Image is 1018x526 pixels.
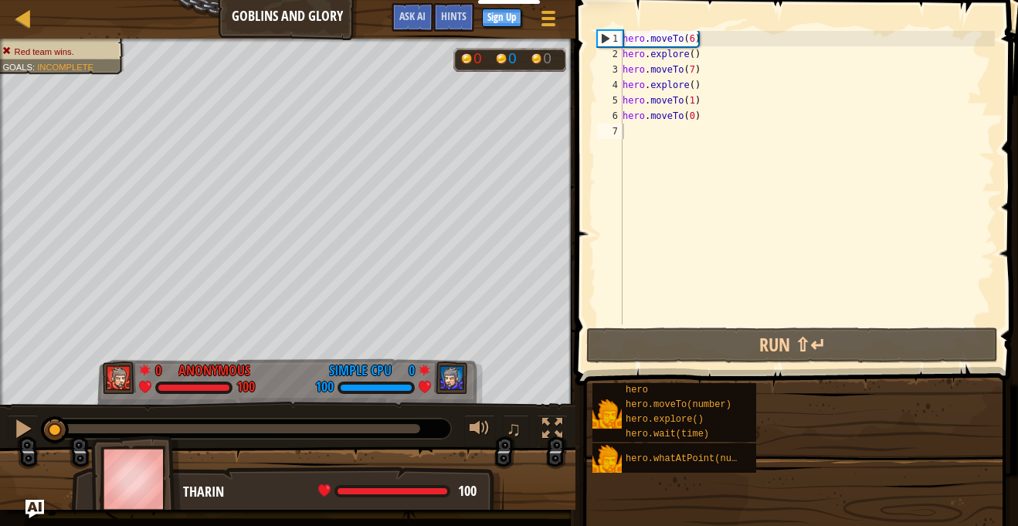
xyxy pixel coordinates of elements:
div: 100 [315,381,334,395]
button: Adjust volume [464,415,495,446]
button: Ask AI [392,3,433,32]
span: hero.wait(time) [626,429,709,439]
span: hero.moveTo(number) [626,399,731,410]
span: hero.explore() [626,414,704,425]
div: 0 [508,52,524,66]
li: Red team wins. [2,46,115,58]
div: 7 [597,124,623,139]
div: 0 [473,52,489,66]
div: 0 [155,361,171,375]
button: Sign Up [482,8,521,27]
div: 5 [597,93,623,108]
div: health: 100 / 100 [318,484,477,498]
span: Goals [2,62,32,72]
span: Incomplete [37,62,93,72]
button: Toggle fullscreen [537,415,568,446]
img: portrait.png [592,399,622,429]
img: portrait.png [592,445,622,474]
div: 0 [399,361,415,375]
div: Simple CPU [329,361,392,381]
img: thang_avatar_frame.png [103,361,137,394]
button: Ctrl + P: Pause [8,415,39,446]
span: hero [626,385,648,395]
div: Anonymous [178,361,250,381]
button: Run ⇧↵ [586,327,998,363]
button: ♫ [503,415,529,446]
img: thang_avatar_frame.png [91,436,181,521]
span: Hints [441,8,467,23]
span: Ask AI [399,8,426,23]
div: Team 'humans' has 0 gold. Team 'ogres' has 0 gold. Team 'undefined' has 0 gold. [453,48,566,72]
span: Red team wins. [15,46,74,56]
div: 0 [543,52,558,66]
button: Show game menu [529,3,568,39]
span: : [32,62,37,72]
div: 3 [597,62,623,77]
span: hero.whatAtPoint(number) [626,453,759,464]
div: Tharin [183,482,488,502]
div: 100 [236,381,255,395]
span: 100 [458,481,477,501]
div: 2 [597,46,623,62]
img: thang_avatar_frame.png [434,361,468,394]
div: 1 [598,31,623,46]
div: 6 [597,108,623,124]
button: Ask AI [25,500,44,518]
div: 4 [597,77,623,93]
span: ♫ [506,417,521,440]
